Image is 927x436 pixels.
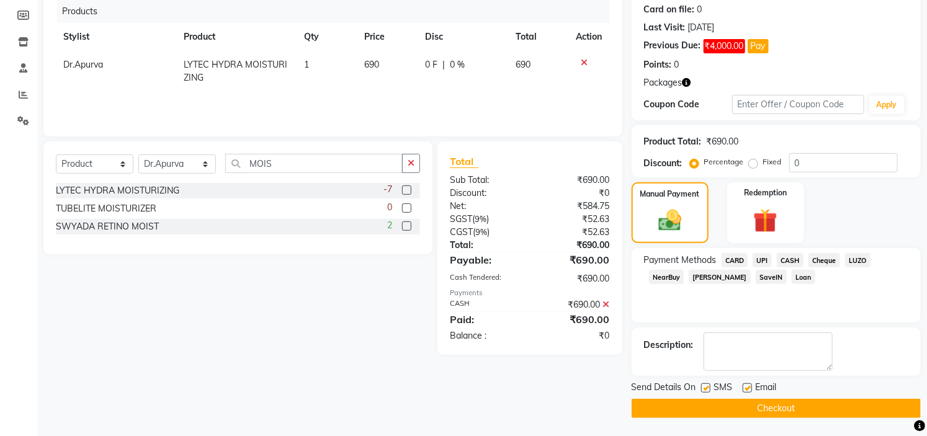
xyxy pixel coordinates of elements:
[530,187,619,200] div: ₹0
[530,272,619,285] div: ₹690.00
[56,220,159,233] div: SWYADA RETINO MOIST
[441,239,530,252] div: Total:
[530,213,619,226] div: ₹52.63
[777,253,804,267] span: CASH
[530,329,619,342] div: ₹0
[450,213,472,225] span: SGST
[450,155,478,168] span: Total
[387,219,392,232] span: 2
[748,39,769,53] button: Pay
[364,59,379,70] span: 690
[746,206,785,236] img: _gift.svg
[56,184,179,197] div: LYTEC HYDRA MOISTURIZING
[688,21,715,34] div: [DATE]
[640,189,700,200] label: Manual Payment
[644,21,686,34] div: Last Visit:
[632,399,921,418] button: Checkout
[644,3,695,16] div: Card on file:
[644,58,672,71] div: Points:
[297,23,357,51] th: Qty
[753,253,772,267] span: UPI
[632,381,696,396] span: Send Details On
[530,174,619,187] div: ₹690.00
[756,381,777,396] span: Email
[441,174,530,187] div: Sub Total:
[644,254,717,267] span: Payment Methods
[441,213,530,226] div: ( )
[530,226,619,239] div: ₹52.63
[652,207,689,234] img: _cash.svg
[530,239,619,252] div: ₹690.00
[450,288,610,298] div: Payments
[56,23,176,51] th: Stylist
[357,23,418,51] th: Price
[475,214,486,224] span: 9%
[644,76,683,89] span: Packages
[644,339,694,352] div: Description:
[689,270,751,284] span: [PERSON_NAME]
[441,200,530,213] div: Net:
[530,312,619,327] div: ₹690.00
[869,96,905,114] button: Apply
[744,187,787,198] label: Redemption
[530,252,619,267] div: ₹690.00
[756,270,787,284] span: SaveIN
[722,253,748,267] span: CARD
[644,39,701,53] div: Previous Due:
[383,183,392,196] span: -7
[450,58,465,71] span: 0 %
[441,272,530,285] div: Cash Tendered:
[56,202,156,215] div: TUBELITE MOISTURIZER
[704,156,744,167] label: Percentage
[808,253,840,267] span: Cheque
[792,270,815,284] span: Loan
[441,226,530,239] div: ( )
[441,329,530,342] div: Balance :
[845,253,871,267] span: LUZO
[441,252,530,267] div: Payable:
[425,58,437,71] span: 0 F
[63,59,103,70] span: Dr.Apurva
[418,23,508,51] th: Disc
[475,227,487,237] span: 9%
[442,58,445,71] span: |
[704,39,745,53] span: ₹4,000.00
[441,298,530,311] div: CASH
[387,201,392,214] span: 0
[225,154,403,173] input: Search or Scan
[644,135,702,148] div: Product Total:
[184,59,287,83] span: LYTEC HYDRA MOISTURIZING
[530,298,619,311] div: ₹690.00
[530,200,619,213] div: ₹584.75
[763,156,782,167] label: Fixed
[304,59,309,70] span: 1
[732,95,864,114] input: Enter Offer / Coupon Code
[674,58,679,71] div: 0
[644,157,683,170] div: Discount:
[516,59,531,70] span: 690
[569,23,610,51] th: Action
[644,98,732,111] div: Coupon Code
[450,226,473,238] span: CGST
[707,135,739,148] div: ₹690.00
[649,270,684,284] span: NearBuy
[508,23,569,51] th: Total
[441,187,530,200] div: Discount:
[714,381,733,396] span: SMS
[441,312,530,327] div: Paid:
[176,23,297,51] th: Product
[697,3,702,16] div: 0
